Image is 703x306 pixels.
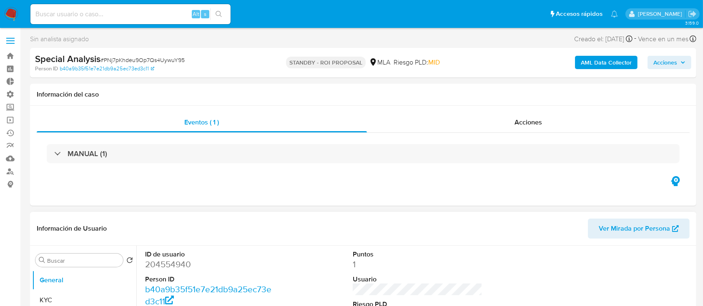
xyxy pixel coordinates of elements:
[60,65,154,72] a: b40a9b35f51e7e21db9a25ec73ed3c11
[599,219,670,239] span: Ver Mirada por Persona
[35,52,100,65] b: Special Analysis
[126,257,133,266] button: Volver al orden por defecto
[611,10,618,17] a: Notificaciones
[588,219,690,239] button: Ver Mirada por Persona
[574,33,633,45] div: Creado el: [DATE]
[193,10,199,18] span: Alt
[30,35,89,44] span: Sin analista asignado
[581,56,632,69] b: AML Data Collector
[204,10,206,18] span: s
[210,8,227,20] button: search-icon
[145,259,275,270] dd: 204554940
[394,58,440,67] span: Riesgo PLD:
[556,10,603,18] span: Accesos rápidos
[286,57,366,68] p: STANDBY - ROI PROPOSAL
[32,270,136,290] button: General
[35,65,58,72] b: Person ID
[428,57,440,67] span: MID
[47,257,120,264] input: Buscar
[353,259,483,270] dd: 1
[39,257,45,264] button: Buscar
[369,58,390,67] div: MLA
[100,56,185,64] span: # PNj7pKhdeu9Op7Qs4UywuY95
[653,56,677,69] span: Acciones
[145,250,275,259] dt: ID de usuario
[353,250,483,259] dt: Puntos
[184,117,219,127] span: Eventos ( 1 )
[515,117,542,127] span: Acciones
[648,56,691,69] button: Acciones
[638,10,685,18] p: ezequiel.castrillon@mercadolibre.com
[634,33,636,45] span: -
[37,90,690,99] h1: Información del caso
[638,35,688,44] span: Vence en un mes
[37,224,107,233] h1: Información de Usuario
[47,144,680,163] div: MANUAL (1)
[145,275,275,284] dt: Person ID
[68,149,107,158] h3: MANUAL (1)
[688,10,697,18] a: Salir
[353,275,483,284] dt: Usuario
[30,9,231,20] input: Buscar usuario o caso...
[575,56,638,69] button: AML Data Collector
